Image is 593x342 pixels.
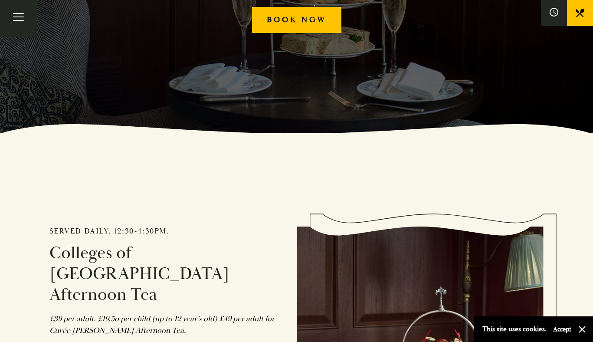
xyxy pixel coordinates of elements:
[49,243,284,305] h3: Colleges of [GEOGRAPHIC_DATA] Afternoon Tea
[49,227,284,236] h2: Served daily, 12:30-4:30pm.
[49,314,275,335] em: £39 per adult. £19.5o per child (up to 12 year’s old) £49 per adult for Cuvée [PERSON_NAME] After...
[578,325,586,334] button: Close and accept
[553,325,571,333] button: Accept
[252,7,341,33] a: BOOK NOW
[482,323,547,335] p: This site uses cookies.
